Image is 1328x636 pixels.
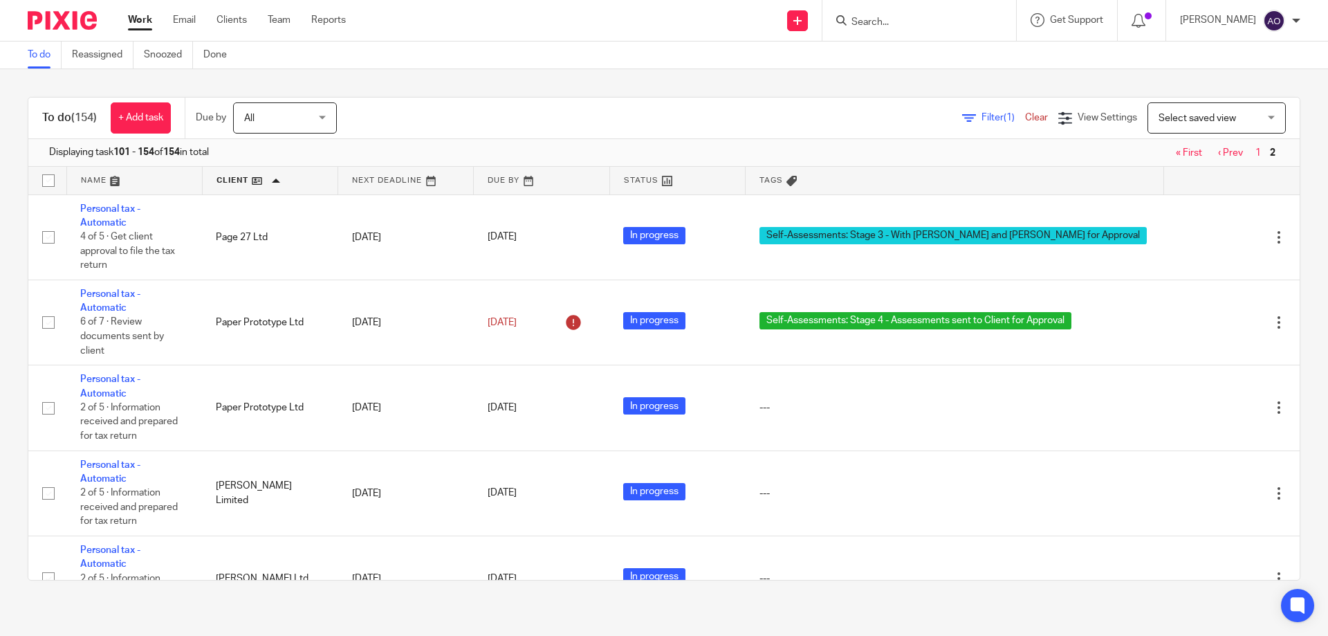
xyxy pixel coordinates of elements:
span: 6 of 7 · Review documents sent by client [80,318,164,356]
h1: To do [42,111,97,125]
span: View Settings [1078,113,1137,122]
a: Email [173,13,196,27]
td: [DATE] [338,365,474,451]
td: [PERSON_NAME] Ltd [202,536,338,621]
td: Paper Prototype Ltd [202,280,338,365]
a: ‹ Prev [1218,148,1243,158]
span: [DATE] [488,489,517,498]
p: [PERSON_NAME] [1180,13,1256,27]
div: --- [759,487,1150,500]
span: Select saved view [1159,113,1236,123]
span: In progress [623,568,685,585]
a: Personal tax - Automatic [80,204,140,228]
a: 1 [1255,148,1261,158]
span: [DATE] [488,574,517,583]
td: [DATE] [338,194,474,280]
a: Snoozed [144,42,193,69]
nav: pager [1169,147,1279,158]
td: [PERSON_NAME] Limited [202,451,338,536]
div: --- [759,572,1150,585]
td: Paper Prototype Ltd [202,365,338,451]
span: Tags [759,176,783,184]
td: [DATE] [338,280,474,365]
span: All [244,113,255,123]
a: Personal tax - Automatic [80,460,140,484]
b: 101 - 154 [113,147,154,157]
span: (1) [1004,113,1015,122]
td: [DATE] [338,451,474,536]
a: Team [268,13,290,27]
span: [DATE] [488,403,517,412]
span: (154) [71,112,97,123]
a: To do [28,42,62,69]
span: Self-Assessments: Stage 4 - Assessments sent to Client for Approval [759,312,1071,329]
span: [DATE] [488,233,517,242]
span: 2 of 5 · Information received and prepared for tax return [80,574,178,612]
a: Work [128,13,152,27]
div: --- [759,401,1150,415]
td: Page 27 Ltd [202,194,338,280]
span: Displaying task of in total [49,145,209,159]
span: 2 of 5 · Information received and prepared for tax return [80,403,178,441]
span: 2 [1266,145,1279,161]
a: Personal tax - Automatic [80,289,140,313]
a: Reports [311,13,346,27]
span: 2 of 5 · Information received and prepared for tax return [80,488,178,526]
td: [DATE] [338,536,474,621]
a: Reassigned [72,42,133,69]
a: + Add task [111,102,171,134]
span: 4 of 5 · Get client approval to file the tax return [80,232,175,270]
img: svg%3E [1263,10,1285,32]
span: Self-Assessments: Stage 3 - With [PERSON_NAME] and [PERSON_NAME] for Approval [759,227,1147,244]
b: 154 [163,147,180,157]
span: Filter [981,113,1025,122]
span: [DATE] [488,318,517,327]
a: Personal tax - Automatic [80,374,140,398]
span: In progress [623,312,685,329]
p: Due by [196,111,226,125]
span: Get Support [1050,15,1103,25]
a: Done [203,42,237,69]
a: Clients [216,13,247,27]
span: In progress [623,483,685,500]
span: In progress [623,227,685,244]
a: Personal tax - Automatic [80,545,140,569]
input: Search [850,17,975,29]
span: In progress [623,397,685,415]
img: Pixie [28,11,97,30]
a: Clear [1025,113,1048,122]
a: « First [1176,148,1202,158]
